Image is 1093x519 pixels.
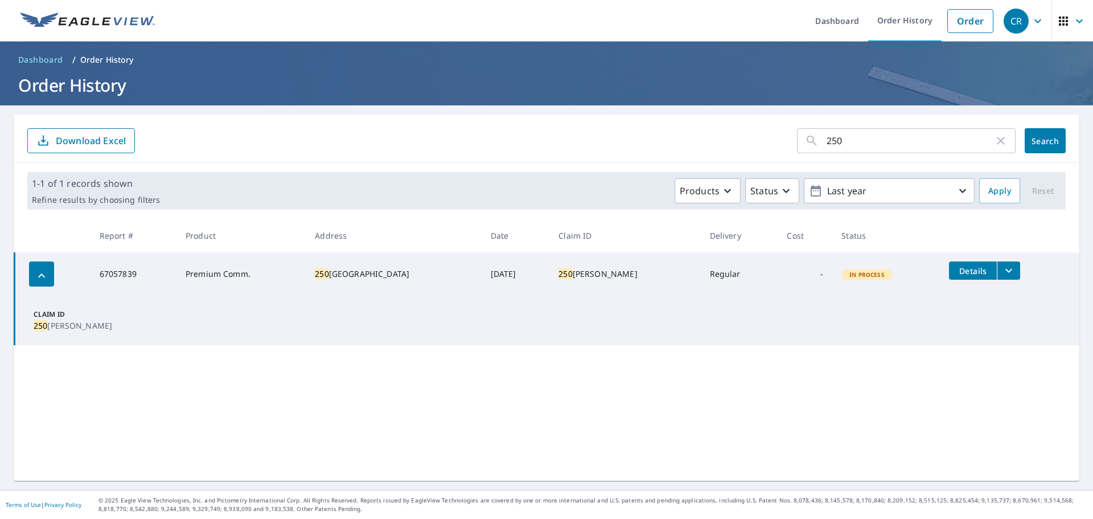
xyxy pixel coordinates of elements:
[1004,9,1029,34] div: CR
[482,219,550,252] th: Date
[176,252,306,296] td: Premium Comm.
[988,184,1011,198] span: Apply
[979,178,1020,203] button: Apply
[6,501,41,509] a: Terms of Use
[80,54,134,66] p: Order History
[482,252,550,296] td: [DATE]
[18,54,63,66] span: Dashboard
[56,134,126,147] p: Download Excel
[34,320,47,331] mark: 250
[675,178,741,203] button: Products
[34,320,97,332] p: [PERSON_NAME]
[14,73,1079,97] h1: Order History
[745,178,799,203] button: Status
[549,219,700,252] th: Claim ID
[997,261,1020,280] button: filesDropdownBtn-67057839
[14,51,1079,69] nav: breadcrumb
[32,195,160,205] p: Refine results by choosing filters
[823,181,956,201] p: Last year
[14,51,68,69] a: Dashboard
[827,125,994,157] input: Address, Report #, Claim ID, etc.
[1025,128,1066,153] button: Search
[947,9,993,33] a: Order
[91,252,176,296] td: 67057839
[558,268,572,279] mark: 250
[549,252,700,296] td: [PERSON_NAME]
[843,271,891,279] span: In Process
[701,219,778,252] th: Delivery
[98,496,1087,513] p: © 2025 Eagle View Technologies, Inc. and Pictometry International Corp. All Rights Reserved. Repo...
[27,128,135,153] button: Download Excel
[949,261,997,280] button: detailsBtn-67057839
[680,184,720,198] p: Products
[91,219,176,252] th: Report #
[1034,136,1057,146] span: Search
[34,309,97,320] p: Claim ID
[778,219,832,252] th: Cost
[701,252,778,296] td: Regular
[315,268,472,280] div: [GEOGRAPHIC_DATA]
[832,219,940,252] th: Status
[72,53,76,67] li: /
[750,184,778,198] p: Status
[176,219,306,252] th: Product
[44,501,81,509] a: Privacy Policy
[6,501,81,508] p: |
[778,252,832,296] td: -
[32,177,160,190] p: 1-1 of 1 records shown
[804,178,975,203] button: Last year
[956,265,990,276] span: Details
[306,219,481,252] th: Address
[20,13,155,30] img: EV Logo
[315,268,328,279] mark: 250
